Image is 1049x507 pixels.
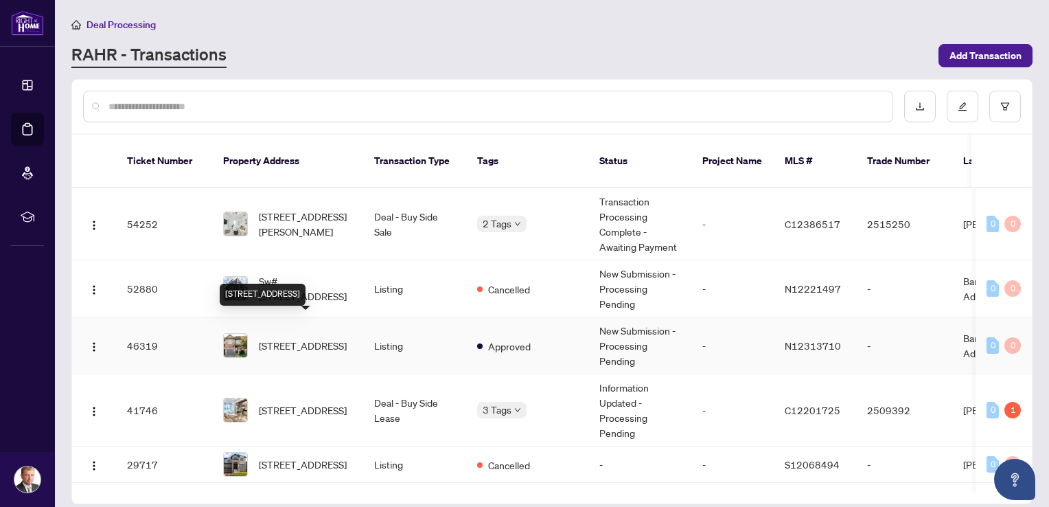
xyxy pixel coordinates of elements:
td: - [856,317,952,374]
th: Ticket Number [116,135,212,188]
button: download [904,91,936,122]
span: C12201725 [785,404,840,416]
span: filter [1000,102,1010,111]
button: Logo [83,335,105,357]
button: Logo [83,213,105,235]
td: - [588,447,691,483]
div: 0 [987,402,999,418]
th: Transaction Type [363,135,466,188]
td: 54252 [116,188,212,260]
td: - [691,374,774,447]
td: - [691,317,774,374]
td: Listing [363,260,466,317]
button: edit [947,91,978,122]
img: Logo [89,341,100,352]
div: 0 [1004,280,1021,297]
div: 0 [1004,216,1021,232]
th: Status [588,135,691,188]
span: Cancelled [488,458,530,473]
td: Information Updated - Processing Pending [588,374,691,447]
div: 0 [987,280,999,297]
img: thumbnail-img [224,453,247,476]
td: Listing [363,447,466,483]
td: - [856,447,952,483]
td: Listing [363,317,466,374]
td: 2509392 [856,374,952,447]
button: Logo [83,278,105,300]
span: down [514,221,521,227]
div: 1 [1004,402,1021,418]
img: thumbnail-img [224,277,247,300]
a: RAHR - Transactions [71,43,227,68]
td: - [691,447,774,483]
span: C12386517 [785,218,840,230]
span: down [514,407,521,414]
td: - [691,260,774,317]
td: Deal - Buy Side Sale [363,188,466,260]
img: Profile Icon [14,466,41,493]
td: Deal - Buy Side Lease [363,374,466,447]
div: 0 [987,216,999,232]
button: filter [989,91,1021,122]
td: 29717 [116,447,212,483]
span: S12068494 [785,458,840,471]
img: Logo [89,460,100,471]
img: Logo [89,406,100,417]
span: [STREET_ADDRESS] [259,457,347,472]
th: Project Name [691,135,774,188]
td: 46319 [116,317,212,374]
div: 0 [987,456,999,473]
button: Open asap [994,459,1035,500]
th: Property Address [212,135,363,188]
td: New Submission - Processing Pending [588,260,691,317]
span: 3 Tags [483,402,511,418]
span: [STREET_ADDRESS] [259,403,347,418]
span: download [915,102,925,111]
div: [STREET_ADDRESS] [220,284,306,306]
span: Deal Processing [87,19,156,31]
td: - [856,260,952,317]
button: Logo [83,453,105,475]
img: thumbnail-img [224,398,247,422]
th: Trade Number [856,135,952,188]
img: thumbnail-img [224,334,247,357]
div: 0 [1004,337,1021,354]
span: [STREET_ADDRESS] [259,338,347,353]
img: Logo [89,220,100,231]
th: MLS # [774,135,856,188]
span: 2 Tags [483,216,511,232]
td: 2515250 [856,188,952,260]
th: Tags [466,135,588,188]
td: - [691,188,774,260]
td: Transaction Processing Complete - Awaiting Payment [588,188,691,260]
img: logo [11,10,44,36]
span: [STREET_ADDRESS][PERSON_NAME] [259,209,352,239]
span: Add Transaction [949,45,1022,67]
td: 41746 [116,374,212,447]
img: thumbnail-img [224,212,247,236]
img: Logo [89,284,100,295]
span: Sw#[STREET_ADDRESS] [259,273,352,304]
div: 0 [987,337,999,354]
span: N12313710 [785,339,841,352]
button: Logo [83,399,105,421]
td: 52880 [116,260,212,317]
span: Approved [488,339,531,354]
span: Cancelled [488,282,530,297]
span: home [71,20,81,30]
span: N12221497 [785,282,841,295]
td: New Submission - Processing Pending [588,317,691,374]
span: edit [958,102,967,111]
div: 0 [1004,456,1021,473]
button: Add Transaction [938,44,1033,67]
